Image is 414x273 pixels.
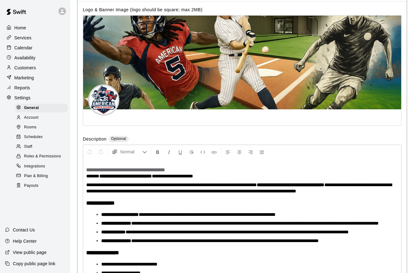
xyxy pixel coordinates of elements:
a: Customers [5,63,65,72]
a: Settings [5,93,65,102]
span: Plan & Billing [24,173,48,179]
a: Home [5,23,65,32]
a: Schedules [15,132,70,142]
label: Description [83,136,107,143]
p: Copy public page link [13,261,55,267]
a: Availability [5,53,65,62]
a: Integrations [15,161,70,171]
button: Format Underline [175,146,186,157]
button: Insert Code [197,146,208,157]
button: Formatting Options [109,146,150,157]
a: Services [5,33,65,42]
span: Payouts [24,183,38,189]
div: Schedules [15,133,68,141]
p: Services [14,35,32,41]
button: Format Italics [164,146,174,157]
button: Justify Align [257,146,267,157]
button: Redo [96,146,106,157]
span: Normal [120,149,142,155]
p: Settings [14,95,31,101]
a: Rooms [15,123,70,132]
button: Format Strikethrough [186,146,197,157]
a: Staff [15,142,70,152]
a: Marketing [5,73,65,82]
p: Calendar [14,45,32,51]
a: Roles & Permissions [15,152,70,161]
div: Integrations [15,162,68,171]
a: Calendar [5,43,65,52]
button: Format Bold [152,146,163,157]
button: Insert Link [209,146,219,157]
a: Plan & Billing [15,171,70,181]
div: General [15,104,68,112]
p: Availability [14,55,36,61]
a: General [15,103,70,113]
div: Plan & Billing [15,172,68,181]
a: Account [15,113,70,122]
p: Reports [14,85,30,91]
span: Schedules [24,134,43,140]
p: Help Center [13,238,37,244]
p: Contact Us [13,227,35,233]
div: Roles & Permissions [15,152,68,161]
p: Home [14,25,26,31]
label: Logo & Banner Image (logo should be square; max 2MB) [83,7,202,12]
button: Left Align [223,146,233,157]
p: Customers [14,65,36,71]
span: Optional [111,136,126,141]
p: View public page [13,249,47,256]
button: Center Align [234,146,245,157]
div: Payouts [15,181,68,190]
button: Right Align [245,146,256,157]
div: Account [15,113,68,122]
span: Roles & Permissions [24,153,61,160]
span: Account [24,115,38,121]
span: General [24,105,39,111]
a: Reports [5,83,65,92]
span: Integrations [24,163,45,170]
a: Payouts [15,181,70,191]
span: Rooms [24,124,37,131]
div: Staff [15,142,68,151]
button: Undo [84,146,95,157]
span: Staff [24,144,32,150]
div: Rooms [15,123,68,132]
p: Marketing [14,75,34,81]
